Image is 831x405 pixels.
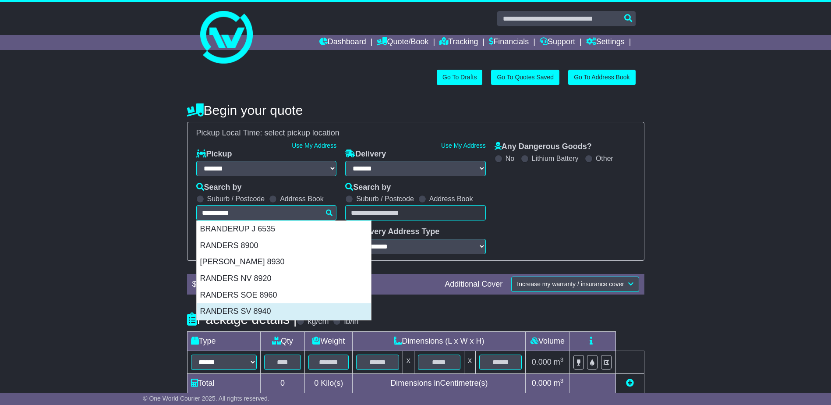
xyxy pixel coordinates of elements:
[437,70,482,85] a: Go To Drafts
[540,35,575,50] a: Support
[439,35,478,50] a: Tracking
[353,373,526,393] td: Dimensions in Centimetre(s)
[491,70,559,85] a: Go To Quotes Saved
[429,195,473,203] label: Address Book
[305,331,353,351] td: Weight
[197,303,371,320] div: RANDERS SV 8940
[143,395,269,402] span: © One World Courier 2025. All rights reserved.
[260,373,305,393] td: 0
[197,221,371,238] div: BRANDERUP J 6535
[192,128,640,138] div: Pickup Local Time:
[319,35,366,50] a: Dashboard
[345,149,386,159] label: Delivery
[526,331,569,351] td: Volume
[197,270,371,287] div: RANDERS NV 8920
[188,280,441,289] div: $ FreightSafe warranty included
[532,154,579,163] label: Lithium Battery
[626,379,634,387] a: Add new item
[506,154,514,163] label: No
[440,280,507,289] div: Additional Cover
[464,351,476,373] td: x
[187,373,260,393] td: Total
[187,312,297,327] h4: Package details |
[344,317,358,327] label: lb/in
[353,331,526,351] td: Dimensions (L x W x H)
[489,35,529,50] a: Financials
[187,103,644,117] h4: Begin your quote
[560,377,564,384] sup: 3
[197,287,371,304] div: RANDERS SOE 8960
[292,142,336,149] a: Use My Address
[517,281,624,288] span: Increase my warranty / insurance cover
[377,35,428,50] a: Quote/Book
[308,317,329,327] label: kg/cm
[345,227,439,237] label: Delivery Address Type
[568,70,635,85] a: Go To Address Book
[560,356,564,363] sup: 3
[280,195,324,203] label: Address Book
[356,195,414,203] label: Suburb / Postcode
[554,358,564,366] span: m
[196,149,232,159] label: Pickup
[207,195,265,203] label: Suburb / Postcode
[495,142,592,152] label: Any Dangerous Goods?
[314,379,318,387] span: 0
[197,254,371,270] div: [PERSON_NAME] 8930
[265,128,339,137] span: select pickup location
[554,379,564,387] span: m
[532,379,552,387] span: 0.000
[305,373,353,393] td: Kilo(s)
[196,183,242,192] label: Search by
[345,183,391,192] label: Search by
[197,238,371,254] div: RANDERS 8900
[403,351,414,373] td: x
[586,35,625,50] a: Settings
[596,154,613,163] label: Other
[532,358,552,366] span: 0.000
[187,331,260,351] td: Type
[511,277,639,292] button: Increase my warranty / insurance cover
[260,331,305,351] td: Qty
[441,142,486,149] a: Use My Address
